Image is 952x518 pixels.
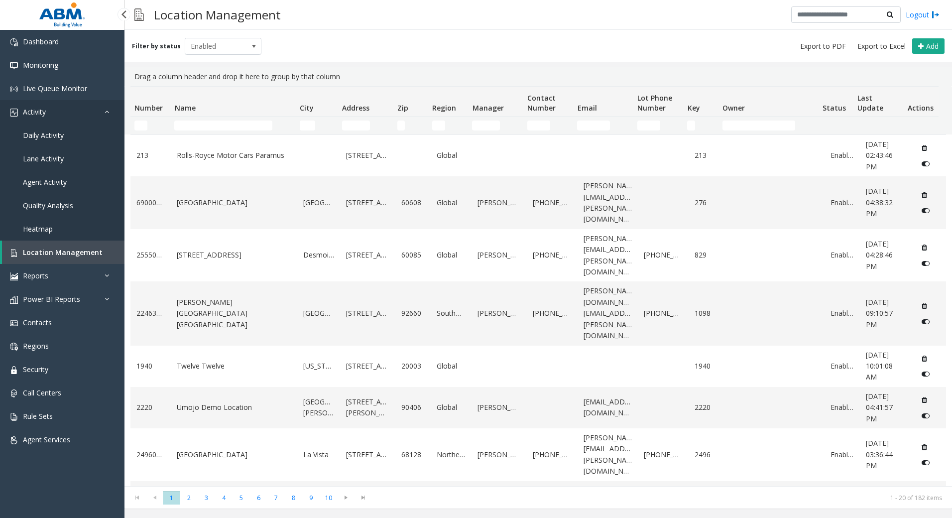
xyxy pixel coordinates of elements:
a: [PHONE_NUMBER] [533,197,571,208]
input: Owner Filter [722,121,796,130]
img: logout [932,9,940,20]
td: Manager Filter [468,117,523,134]
span: Go to the next page [339,494,353,502]
a: 829 [695,250,718,260]
input: Key Filter [687,121,695,130]
a: Enabled [831,308,854,319]
span: Page 7 [267,491,285,505]
span: Call Centers [23,388,61,397]
a: 213 [695,150,718,161]
a: [GEOGRAPHIC_DATA] [177,197,291,208]
span: [DATE] 04:38:32 PM [866,186,893,218]
img: 'icon' [10,249,18,257]
a: [STREET_ADDRESS][PERSON_NAME] [346,396,390,419]
td: Region Filter [428,117,468,134]
span: Email [578,103,597,113]
span: Daily Activity [23,130,64,140]
span: Add [926,41,939,51]
td: City Filter [296,117,338,134]
a: Rolls-Royce Motor Cars Paramus [177,150,291,161]
input: Lot Phone Number Filter [637,121,660,130]
a: Southwest [437,308,465,319]
a: [PERSON_NAME][DOMAIN_NAME][EMAIL_ADDRESS][PERSON_NAME][DOMAIN_NAME] [584,285,632,341]
div: Data table [124,86,952,486]
a: [EMAIL_ADDRESS][DOMAIN_NAME] [584,396,632,419]
kendo-pager-info: 1 - 20 of 182 items [378,494,942,502]
span: Name [175,103,196,113]
a: 68128 [401,449,425,460]
input: Name Filter [174,121,272,130]
span: Export to Excel [857,41,906,51]
img: pageIcon [134,2,144,27]
img: 'icon' [10,38,18,46]
a: 24960002 [136,449,165,460]
a: 213 [136,150,165,161]
img: 'icon' [10,85,18,93]
a: Global [437,197,465,208]
span: Last Update [857,93,883,113]
a: Global [437,402,465,413]
h3: Location Management [149,2,286,27]
a: [PERSON_NAME][EMAIL_ADDRESS][PERSON_NAME][DOMAIN_NAME] [584,233,632,278]
td: Address Filter [338,117,393,134]
a: [PHONE_NUMBER] [533,308,571,319]
a: [PERSON_NAME] [477,197,521,208]
span: Go to the last page [357,494,370,502]
td: Last Update Filter [853,117,903,134]
img: 'icon' [10,413,18,421]
span: Dashboard [23,37,59,46]
a: [DATE] 04:41:57 PM [866,391,904,424]
span: Export to PDF [800,41,846,51]
a: [DATE] 09:10:57 PM [866,297,904,330]
span: Go to the next page [337,491,355,505]
span: [DATE] 09:10:57 PM [866,297,893,329]
td: Lot Phone Number Filter [633,117,683,134]
input: Contact Number Filter [527,121,550,130]
a: [PERSON_NAME] [477,308,521,319]
span: Heatmap [23,224,53,234]
span: Rule Sets [23,411,53,421]
div: Drag a column header and drop it here to group by that column [130,67,946,86]
button: Delete [917,439,933,455]
button: Disable [917,313,935,329]
td: Contact Number Filter [523,117,573,134]
input: Region Filter [432,121,445,130]
a: 20003 [401,361,425,372]
button: Delete [917,140,933,156]
input: City Filter [300,121,315,130]
img: 'icon' [10,319,18,327]
span: Agent Activity [23,177,67,187]
a: 2220 [136,402,165,413]
span: [DATE] 03:36:44 PM [866,438,893,470]
span: Contact Number [527,93,556,113]
img: 'icon' [10,109,18,117]
button: Disable [917,366,935,382]
span: Address [342,103,369,113]
span: Regions [23,341,49,351]
button: Disable [917,407,935,423]
span: Region [432,103,456,113]
span: Location Management [23,248,103,257]
a: [STREET_ADDRESS] [177,250,291,260]
th: Status [819,87,853,117]
img: 'icon' [10,296,18,304]
button: Delete [917,240,933,256]
td: Name Filter [170,117,295,134]
a: 1098 [695,308,718,319]
span: Page 10 [320,491,337,505]
button: Disable [917,455,935,471]
a: Twelve Twelve [177,361,291,372]
span: Lane Activity [23,154,64,163]
input: Email Filter [577,121,610,130]
span: Page 6 [250,491,267,505]
span: Key [688,103,700,113]
a: Location Management [2,241,124,264]
td: Actions Filter [904,117,939,134]
span: Page 8 [285,491,302,505]
input: Zip Filter [397,121,405,130]
button: Export to PDF [796,39,850,53]
td: Zip Filter [393,117,428,134]
a: [PHONE_NUMBER] [644,449,682,460]
button: Export to Excel [853,39,910,53]
img: 'icon' [10,436,18,444]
